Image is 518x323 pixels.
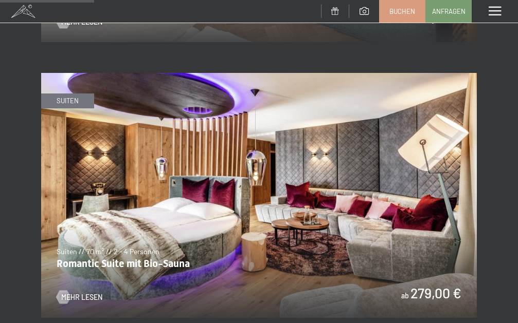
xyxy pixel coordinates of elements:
[57,292,102,302] a: Mehr Lesen
[159,186,244,196] span: Einwilligung Marketing*
[41,73,477,80] a: Romantic Suite mit Bio-Sauna
[41,73,477,317] img: Romantic Suite mit Bio-Sauna
[426,1,471,22] a: Anfragen
[432,7,466,16] span: Anfragen
[380,1,425,22] a: Buchen
[57,17,102,27] a: Mehr Lesen
[61,292,102,302] span: Mehr Lesen
[389,7,415,16] span: Buchen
